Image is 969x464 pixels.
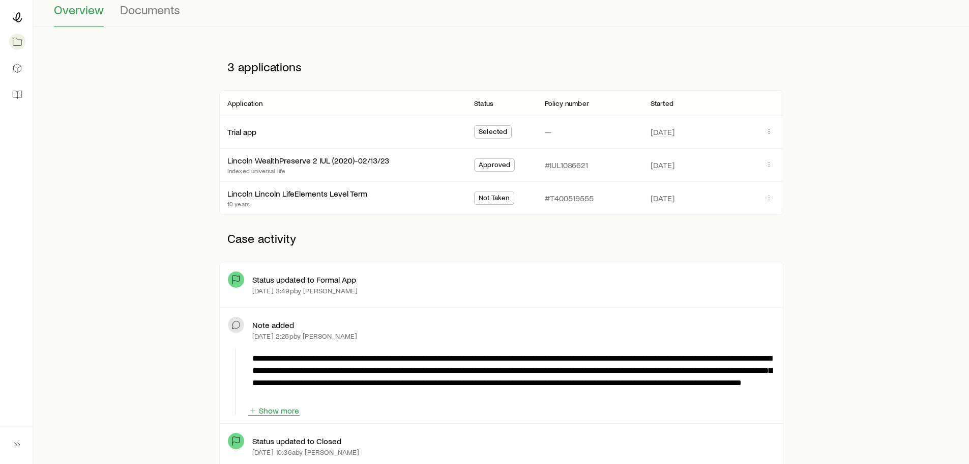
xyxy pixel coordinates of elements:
p: 3 applications [219,51,783,82]
p: [DATE] 3:49p by [PERSON_NAME] [252,287,358,295]
span: [DATE] [651,160,674,170]
div: Trial app [227,127,256,138]
div: Case details tabs [54,3,949,27]
span: Approved [479,160,510,171]
p: Status updated to Formal App [252,275,356,285]
p: #IUL1086621 [545,160,588,170]
p: Status updated to Closed [252,436,341,446]
a: Trial app [227,127,256,137]
p: [DATE] 2:25p by [PERSON_NAME] [252,332,357,340]
p: Policy number [545,99,589,107]
p: Note added [252,320,294,330]
p: Status [474,99,493,107]
p: 10 years [227,200,367,208]
button: Show more [248,406,300,416]
p: #T400519555 [545,193,594,203]
span: Overview [54,3,104,17]
p: — [545,127,551,137]
span: [DATE] [651,127,674,137]
span: Not Taken [479,194,509,204]
p: Application [227,99,263,107]
p: Indexed universal life [227,167,389,175]
div: Lincoln WealthPreserve 2 IUL (2020)-02/13/23 [227,155,389,166]
span: Documents [120,3,180,17]
span: [DATE] [651,193,674,203]
span: Selected [479,127,507,138]
p: Started [651,99,673,107]
a: Lincoln Lincoln LifeElements Level Term [227,188,367,198]
p: [DATE] 10:36a by [PERSON_NAME] [252,448,360,456]
p: Case activity [219,223,783,254]
a: Lincoln WealthPreserve 2 IUL (2020)-02/13/23 [227,155,389,165]
div: Lincoln Lincoln LifeElements Level Term [227,188,367,199]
